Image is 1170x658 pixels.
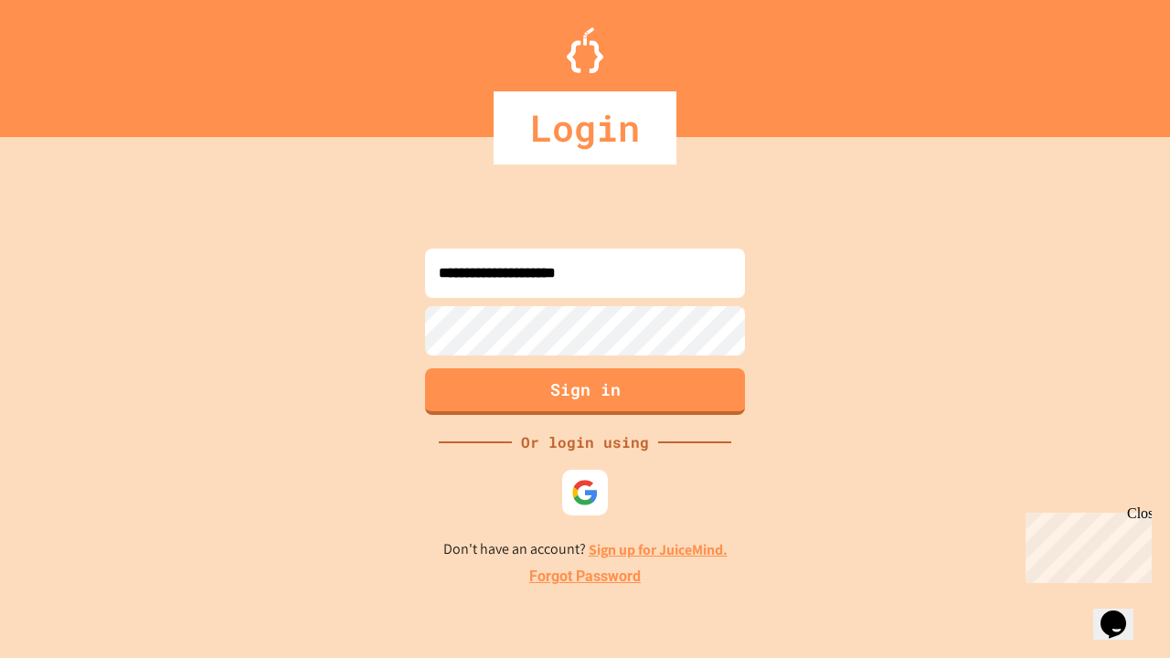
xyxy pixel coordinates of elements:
div: Or login using [512,431,658,453]
img: Logo.svg [567,27,603,73]
a: Forgot Password [529,566,641,588]
iframe: chat widget [1018,505,1152,583]
button: Sign in [425,368,745,415]
a: Sign up for JuiceMind. [589,540,728,559]
div: Login [494,91,676,164]
p: Don't have an account? [443,538,728,561]
img: google-icon.svg [571,479,599,506]
div: Chat with us now!Close [7,7,126,116]
iframe: chat widget [1093,585,1152,640]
